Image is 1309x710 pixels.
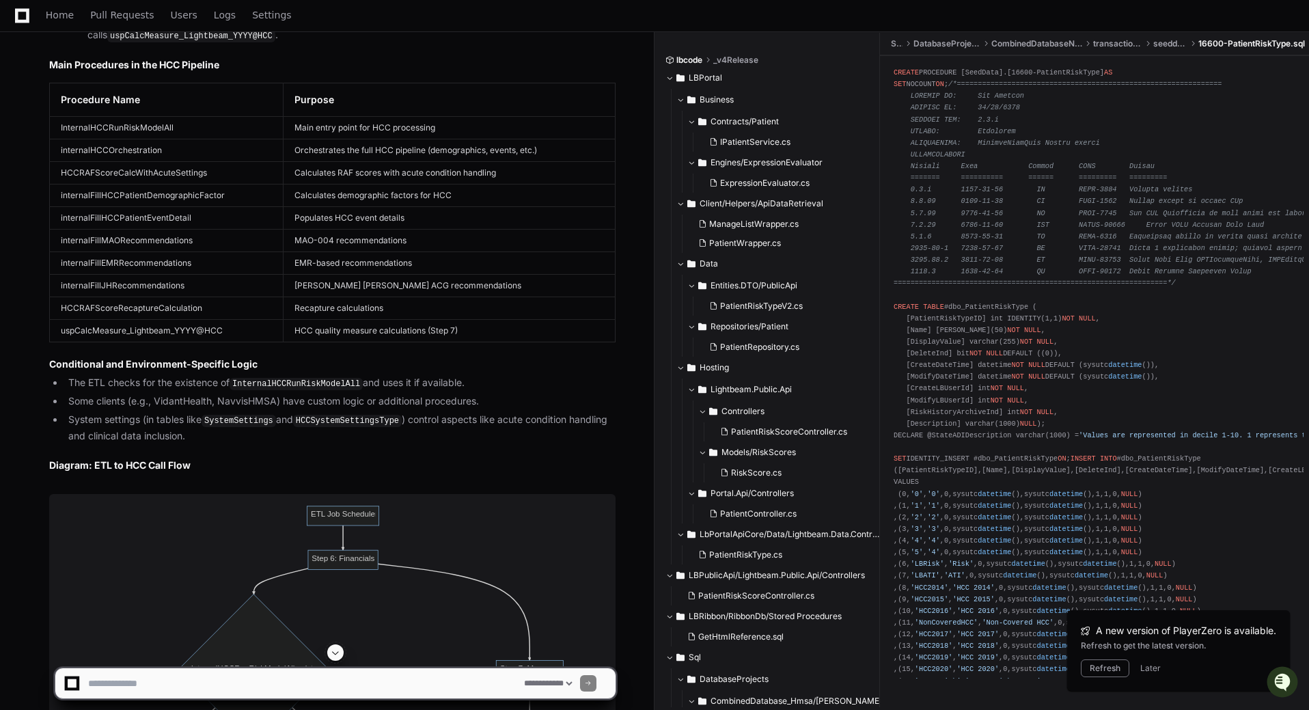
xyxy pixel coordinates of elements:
span: transactional [1093,38,1142,49]
span: Data [700,258,718,269]
span: CombinedDatabaseNew [991,38,1082,49]
span: '3' [927,525,939,533]
span: '0' [927,490,939,498]
span: LBPortal [689,72,722,83]
td: HCCRAFScoreCalcWithAcuteSettings [50,161,284,184]
a: Powered byPylon [96,143,165,154]
span: PatientWrapper.cs [709,238,781,249]
button: Refresh [1081,659,1129,677]
svg: Directory [698,154,706,171]
svg: Directory [698,277,706,294]
button: PatientController.cs [704,504,872,523]
td: internalFillHCCPatientDemographicFactor [50,184,284,206]
span: datetime [1083,560,1116,568]
button: Contracts/Patient [687,111,881,133]
button: Later [1140,663,1161,674]
td: internalFillEMRRecommendations [50,251,284,274]
button: PatientRiskScoreController.cs [715,422,872,441]
span: '4' [911,536,923,545]
span: NULL [1020,420,1037,428]
td: internalFillJHRecommendations [50,274,284,297]
button: PatientRiskTypeV2.cs [704,297,872,316]
span: NULL [1007,396,1024,405]
code: HCCSystemSettingsType [293,415,402,427]
button: Client/Helpers/ApiDataRetrieval [676,193,881,215]
button: Lightbeam.Public.Api [687,379,881,400]
span: ExpressionEvaluator.cs [720,178,810,189]
code: uspCalcMeasure_Lightbeam_YYYY@HCC [107,30,275,42]
span: ManageListWrapper.cs [709,219,799,230]
span: Controllers [721,406,764,417]
span: NULL [1121,536,1138,545]
svg: Directory [687,256,695,272]
span: datetime [978,502,1011,510]
span: DatabaseProjects [913,38,980,49]
button: Business [676,89,881,111]
button: Start new chat [232,106,249,122]
span: datetime [1104,595,1138,603]
span: '4' [927,548,939,556]
span: NOT [991,396,1003,405]
span: datetime [1037,607,1071,615]
h3: Diagram: ETL to HCC Call Flow [49,459,616,472]
span: '0' [911,490,923,498]
div: Welcome [14,55,249,77]
span: 'HCC 2014' [952,584,995,592]
span: PatientRepository.cs [720,342,799,353]
span: 'Risk' [948,560,974,568]
svg: Directory [698,381,706,398]
span: Sql [891,38,902,49]
td: internalFillHCCPatientEventDetail [50,206,284,229]
button: Portal.Api/Controllers [687,482,881,504]
svg: Directory [676,567,685,584]
span: 'Non-Covered HCC' [982,618,1053,627]
button: ManageListWrapper.cs [693,215,872,234]
span: TABLE [923,303,944,311]
span: datetime [1049,513,1083,521]
span: NOT [1020,408,1032,416]
span: 'LBRisk' [911,560,944,568]
code: SystemSettings [202,415,276,427]
svg: Directory [687,359,695,376]
span: datetime [1049,525,1083,533]
span: PatientRiskScoreController.cs [731,426,847,437]
span: '5' [911,548,923,556]
span: Client/Helpers/ApiDataRetrieval [700,198,823,209]
span: 'HCC 2015' [952,595,995,603]
svg: Directory [698,485,706,502]
span: AS [1104,68,1112,77]
div: Start new chat [46,102,224,115]
span: 'HCC2015' [911,595,948,603]
span: Pull Requests [90,11,154,19]
button: Models/RiskScores [698,441,881,463]
svg: Directory [687,526,695,543]
span: '3' [911,525,923,533]
span: NOT [1012,361,1024,369]
span: RiskScore.cs [731,467,782,478]
span: 'HCC 2016' [956,607,999,615]
button: ExpressionEvaluator.cs [704,174,872,193]
span: '1' [911,502,923,510]
button: Hosting [676,357,881,379]
button: LBRibbon/RibbonDb/Stored Procedures [665,605,870,627]
span: datetime [978,525,1011,533]
code: InternalHCCRunRiskModelAll [230,378,363,390]
span: CREATE [894,68,919,77]
span: 'HCC2018' [915,642,952,650]
span: SET [894,454,906,463]
button: PatientRepository.cs [704,338,872,357]
span: NULL [1146,571,1163,579]
td: Main entry point for HCC processing [283,116,615,139]
span: lbcode [676,55,702,66]
span: datetime [1049,502,1083,510]
span: _v4Release [713,55,758,66]
td: Orchestrates the full HCC pipeline (demographics, events, etc.) [283,139,615,161]
span: datetime [1049,536,1083,545]
span: INSERT [1071,454,1096,463]
span: '4' [927,536,939,545]
span: NOT [1007,326,1019,334]
span: NOT [991,384,1003,392]
span: Models/RiskScores [721,447,796,458]
span: NULL [1155,560,1172,568]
